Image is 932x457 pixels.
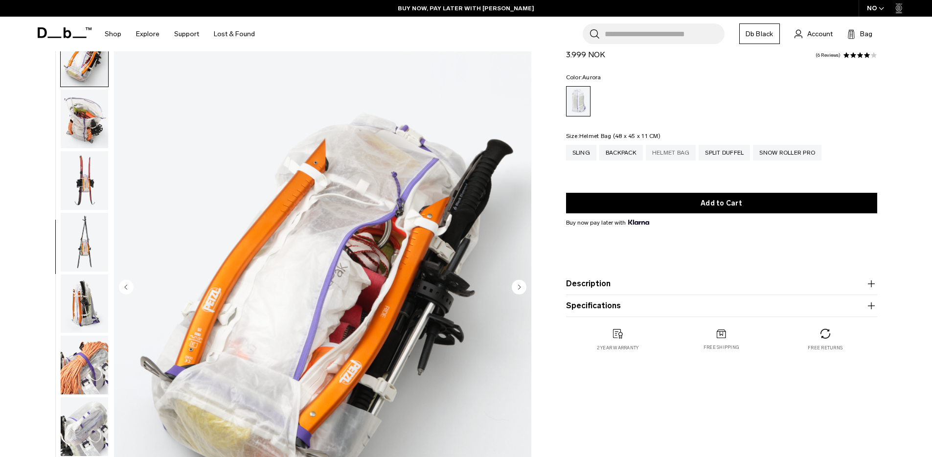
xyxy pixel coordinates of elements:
button: Specifications [566,300,877,312]
p: 2 year warranty [597,344,639,351]
a: Account [795,28,833,40]
img: Weigh_Lighter_Backpack_25L_10.png [61,274,108,333]
p: Free returns [808,344,842,351]
legend: Color: [566,74,601,80]
a: Db Black [739,23,780,44]
img: Weigh_Lighter_Backpack_25L_9.png [61,213,108,272]
a: Split Duffel [699,145,750,160]
a: BUY NOW, PAY LATER WITH [PERSON_NAME] [398,4,534,13]
button: Weigh_Lighter_Backpack_25L_10.png [60,274,109,334]
button: Weigh_Lighter_Backpack_25L_7.png [60,89,109,149]
button: Weigh_Lighter_Backpack_25L_8.png [60,151,109,210]
a: Shop [105,17,121,51]
span: Bag [860,29,872,39]
a: Aurora [566,86,591,116]
button: Add to Cart [566,193,877,213]
legend: Size: [566,133,660,139]
button: Previous slide [119,279,134,296]
img: Weigh_Lighter_Backpack_25L_7.png [61,90,108,148]
a: Sling [566,145,596,160]
a: Lost & Found [214,17,255,51]
img: Weigh_Lighter_Backpack_25L_6.png [61,28,108,87]
button: Weigh_Lighter_Backpack_25L_12.png [60,397,109,457]
a: Support [174,17,199,51]
nav: Main Navigation [97,17,262,51]
span: Buy now pay later with [566,218,649,227]
img: Weigh_Lighter_Backpack_25L_12.png [61,397,108,456]
p: Free shipping [704,344,739,351]
span: Helmet Bag (48 x 45 x 11 CM) [579,133,660,139]
span: Aurora [582,74,601,81]
img: Weigh_Lighter_Backpack_25L_11.png [61,336,108,394]
a: Helmet Bag [646,145,696,160]
span: Account [807,29,833,39]
button: Weigh_Lighter_Backpack_25L_9.png [60,212,109,272]
button: Description [566,278,877,290]
span: 3.999 NOK [566,50,605,59]
button: Weigh_Lighter_Backpack_25L_11.png [60,335,109,395]
a: Explore [136,17,159,51]
button: Next slide [512,279,526,296]
img: {"height" => 20, "alt" => "Klarna"} [628,220,649,225]
a: 6 reviews [816,53,841,58]
a: Snow Roller Pro [753,145,821,160]
button: Bag [847,28,872,40]
a: Backpack [599,145,643,160]
img: Weigh_Lighter_Backpack_25L_8.png [61,151,108,210]
button: Weigh_Lighter_Backpack_25L_6.png [60,27,109,87]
